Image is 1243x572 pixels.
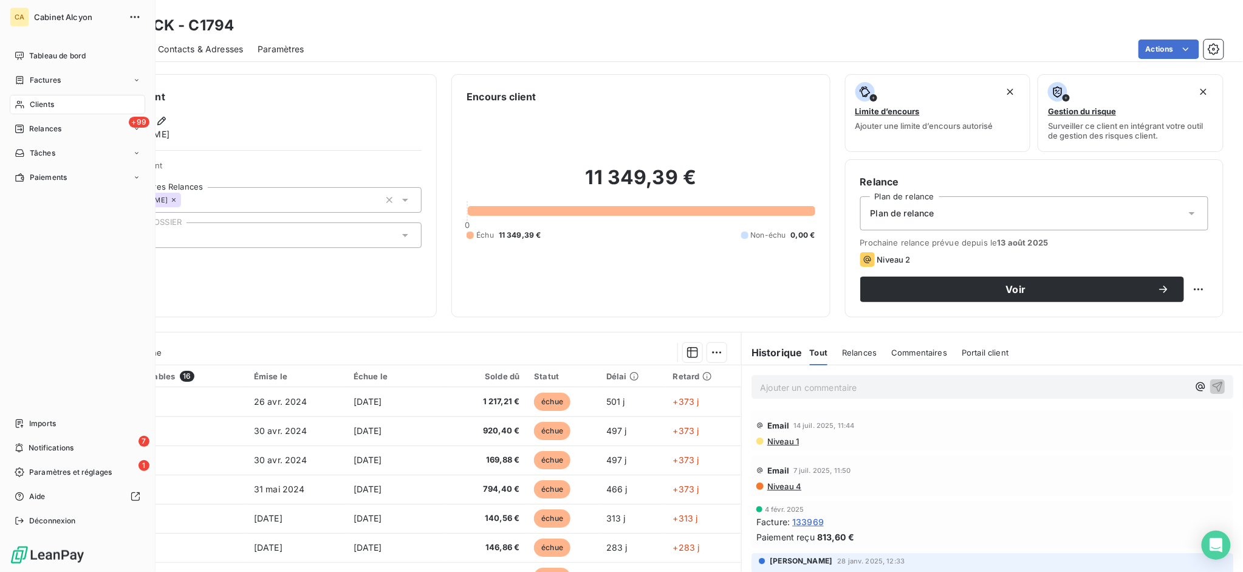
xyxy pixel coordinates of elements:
[770,556,832,567] span: [PERSON_NAME]
[1048,121,1213,140] span: Surveiller ce client en intégrant votre outil de gestion des risques client.
[793,422,855,429] span: 14 juil. 2025, 11:44
[453,371,520,381] div: Solde dû
[258,43,304,55] span: Paramètres
[254,396,307,407] span: 26 avr. 2024
[673,455,699,465] span: +373 j
[30,75,61,86] span: Factures
[29,50,86,61] span: Tableau de bord
[837,557,905,565] span: 28 janv. 2025, 12:33
[810,348,828,357] span: Tout
[673,396,699,407] span: +373 j
[606,426,627,436] span: 497 j
[465,220,470,230] span: 0
[354,513,382,523] span: [DATE]
[998,238,1049,247] span: 13 août 2025
[10,545,85,565] img: Logo LeanPay
[354,371,439,381] div: Échue le
[673,484,699,494] span: +373 j
[606,484,628,494] span: 466 j
[29,515,76,526] span: Déconnexion
[891,348,947,357] span: Commentaires
[129,117,149,128] span: +99
[673,371,734,381] div: Retard
[534,422,570,440] span: échue
[29,443,74,453] span: Notifications
[453,542,520,554] span: 146,86 €
[10,487,145,506] a: Aide
[1038,74,1224,152] button: Gestion du risqueSurveiller ce client en intégrant votre outil de gestion des risques client.
[467,89,536,104] h6: Encours client
[29,123,61,134] span: Relances
[673,513,698,523] span: +313 j
[30,172,67,183] span: Paiements
[534,451,570,469] span: échue
[606,513,626,523] span: 313 j
[100,371,239,382] div: Pièces comptables
[453,425,520,437] span: 920,40 €
[453,483,520,495] span: 794,40 €
[860,174,1208,189] h6: Relance
[756,531,815,543] span: Paiement reçu
[30,148,55,159] span: Tâches
[453,396,520,408] span: 1 217,21 €
[793,467,851,474] span: 7 juil. 2025, 11:50
[499,230,541,241] span: 11 349,39 €
[254,513,282,523] span: [DATE]
[871,207,934,219] span: Plan de relance
[453,512,520,525] span: 140,56 €
[845,74,1031,152] button: Limite d’encoursAjouter une limite d’encours autorisé
[139,436,149,447] span: 7
[74,89,422,104] h6: Informations client
[181,195,191,205] input: Ajouter une valeur
[860,238,1208,247] span: Prochaine relance prévue depuis le
[767,466,790,475] span: Email
[254,455,307,465] span: 30 avr. 2024
[534,480,570,498] span: échue
[791,230,815,241] span: 0,00 €
[467,165,815,202] h2: 11 349,39 €
[766,436,799,446] span: Niveau 1
[354,426,382,436] span: [DATE]
[254,484,305,494] span: 31 mai 2024
[792,515,824,528] span: 133969
[254,426,307,436] span: 30 avr. 2024
[354,455,382,465] span: [DATE]
[817,531,854,543] span: 813,60 €
[1202,531,1231,560] div: Open Intercom Messenger
[877,255,911,264] span: Niveau 2
[855,121,993,131] span: Ajouter une limite d’encours autorisé
[765,506,804,513] span: 4 févr. 2025
[767,421,790,430] span: Email
[180,371,194,382] span: 16
[534,371,591,381] div: Statut
[29,467,112,478] span: Paramètres et réglages
[354,542,382,553] span: [DATE]
[534,539,570,557] span: échue
[751,230,786,241] span: Non-échu
[98,160,422,177] span: Propriétés Client
[254,542,282,553] span: [DATE]
[534,509,570,528] span: échue
[10,7,29,27] div: CA
[673,542,700,553] span: +283 j
[534,393,570,411] span: échue
[855,106,920,116] span: Limite d’encours
[254,371,339,381] div: Émise le
[1048,106,1116,116] span: Gestion du risque
[1139,40,1199,59] button: Actions
[606,396,625,407] span: 501 j
[673,426,699,436] span: +373 j
[30,99,54,110] span: Clients
[606,371,659,381] div: Délai
[453,454,520,466] span: 169,88 €
[842,348,877,357] span: Relances
[766,481,801,491] span: Niveau 4
[962,348,1008,357] span: Portail client
[158,43,243,55] span: Contacts & Adresses
[29,491,46,502] span: Aide
[860,277,1184,302] button: Voir
[354,396,382,407] span: [DATE]
[354,484,382,494] span: [DATE]
[139,460,149,471] span: 1
[29,418,56,429] span: Imports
